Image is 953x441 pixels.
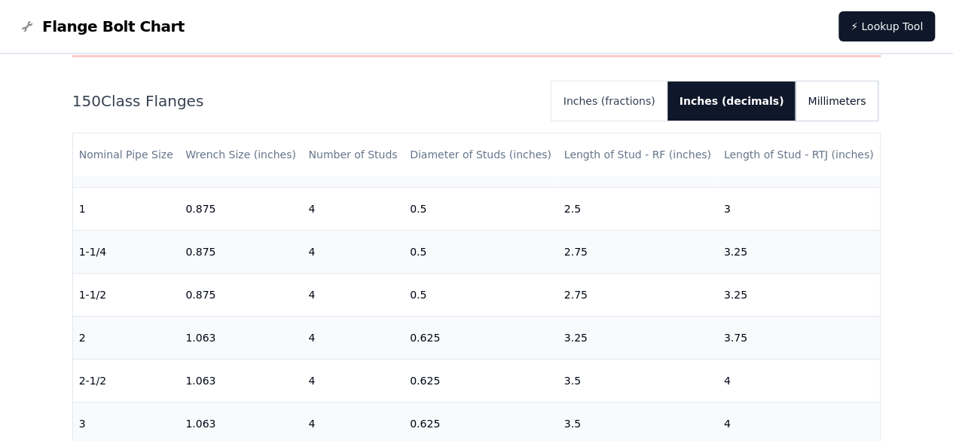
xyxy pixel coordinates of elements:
[558,133,718,176] th: Length of Stud - RF (inches)
[179,273,302,316] td: 0.875
[551,81,667,121] button: Inches (fractions)
[302,316,404,359] td: 4
[73,316,180,359] td: 2
[179,359,302,402] td: 1.063
[72,90,539,112] h2: 150 Class Flanges
[179,316,302,359] td: 1.063
[42,16,185,37] span: Flange Bolt Chart
[404,187,558,230] td: 0.5
[73,133,180,176] th: Nominal Pipe Size
[838,11,935,41] a: ⚡ Lookup Tool
[404,273,558,316] td: 0.5
[73,230,180,273] td: 1-1/4
[558,316,718,359] td: 3.25
[179,187,302,230] td: 0.875
[718,230,881,273] td: 3.25
[302,359,404,402] td: 4
[179,133,302,176] th: Wrench Size (inches)
[718,359,881,402] td: 4
[302,187,404,230] td: 4
[302,230,404,273] td: 4
[73,273,180,316] td: 1-1/2
[796,81,878,121] button: Millimeters
[404,133,558,176] th: Diameter of Studs (inches)
[667,81,796,121] button: Inches (decimals)
[404,230,558,273] td: 0.5
[179,230,302,273] td: 0.875
[302,133,404,176] th: Number of Studs
[404,316,558,359] td: 0.625
[558,230,718,273] td: 2.75
[73,359,180,402] td: 2-1/2
[302,273,404,316] td: 4
[718,187,881,230] td: 3
[558,273,718,316] td: 2.75
[18,16,185,37] a: Flange Bolt Chart LogoFlange Bolt Chart
[18,17,36,35] img: Flange Bolt Chart Logo
[558,359,718,402] td: 3.5
[718,133,881,176] th: Length of Stud - RTJ (inches)
[73,187,180,230] td: 1
[404,359,558,402] td: 0.625
[718,316,881,359] td: 3.75
[558,187,718,230] td: 2.5
[718,273,881,316] td: 3.25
